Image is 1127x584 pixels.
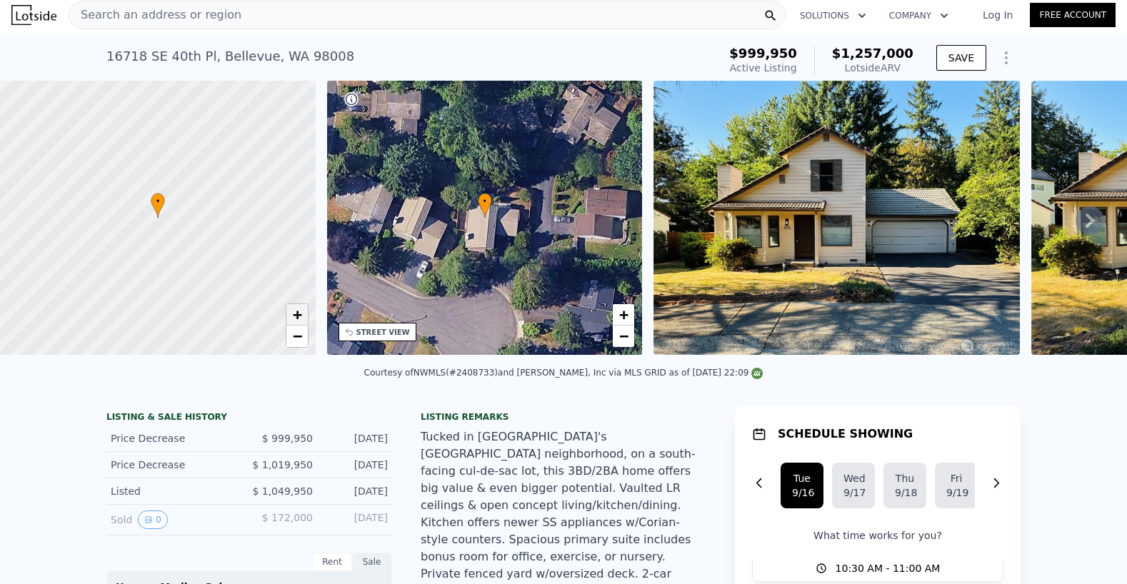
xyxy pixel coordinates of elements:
div: [DATE] [324,431,388,445]
button: SAVE [936,45,986,71]
div: Listed [111,484,238,498]
div: [DATE] [324,510,388,529]
span: − [619,327,628,345]
button: Fri9/19 [935,463,978,508]
div: Thu [895,471,915,485]
span: • [478,195,492,208]
span: − [292,327,301,345]
button: 10:30 AM - 11:00 AM [752,555,1003,582]
div: 9/17 [843,485,863,500]
img: Lotside [11,5,56,25]
span: $1,257,000 [832,46,913,61]
div: 9/19 [946,485,966,500]
span: $ 1,019,950 [252,459,313,470]
span: • [151,195,165,208]
img: Sale: 167151646 Parcel: 98042778 [653,81,1019,355]
a: Zoom out [286,326,308,347]
div: LISTING & SALE HISTORY [106,411,392,426]
span: Search an address or region [69,6,241,24]
button: Wed9/17 [832,463,875,508]
div: Wed [843,471,863,485]
a: Zoom in [613,304,634,326]
div: 9/18 [895,485,915,500]
div: 9/16 [792,485,812,500]
span: + [619,306,628,323]
a: Log In [966,8,1030,22]
button: Company [878,3,960,29]
span: $ 172,000 [262,512,313,523]
p: What time works for you? [752,528,1003,543]
div: STREET VIEW [356,327,410,338]
div: • [478,193,492,218]
button: Tue9/16 [781,463,823,508]
h1: SCHEDULE SHOWING [778,426,913,443]
span: $999,950 [729,46,797,61]
div: Tue [792,471,812,485]
div: Price Decrease [111,458,238,472]
div: • [151,193,165,218]
div: Price Decrease [111,431,238,445]
img: NWMLS Logo [751,368,763,379]
div: Listing remarks [421,411,706,423]
a: Zoom in [286,304,308,326]
button: Show Options [992,44,1021,72]
div: Sold [111,510,238,529]
div: 16718 SE 40th Pl , Bellevue , WA 98008 [106,46,354,66]
button: Solutions [788,3,878,29]
div: Lotside ARV [832,61,913,75]
span: + [292,306,301,323]
div: Fri [946,471,966,485]
div: Courtesy of NWMLS (#2408733) and [PERSON_NAME], Inc via MLS GRID as of [DATE] 22:09 [364,368,763,378]
button: Thu9/18 [883,463,926,508]
a: Zoom out [613,326,634,347]
div: [DATE] [324,458,388,472]
span: $ 1,049,950 [252,485,313,497]
button: View historical data [138,510,168,529]
span: 10:30 AM - 11:00 AM [836,561,941,575]
a: Free Account [1030,3,1116,27]
div: Rent [312,553,352,571]
div: Sale [352,553,392,571]
span: Active Listing [730,62,797,74]
div: [DATE] [324,484,388,498]
span: $ 999,950 [262,433,313,444]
